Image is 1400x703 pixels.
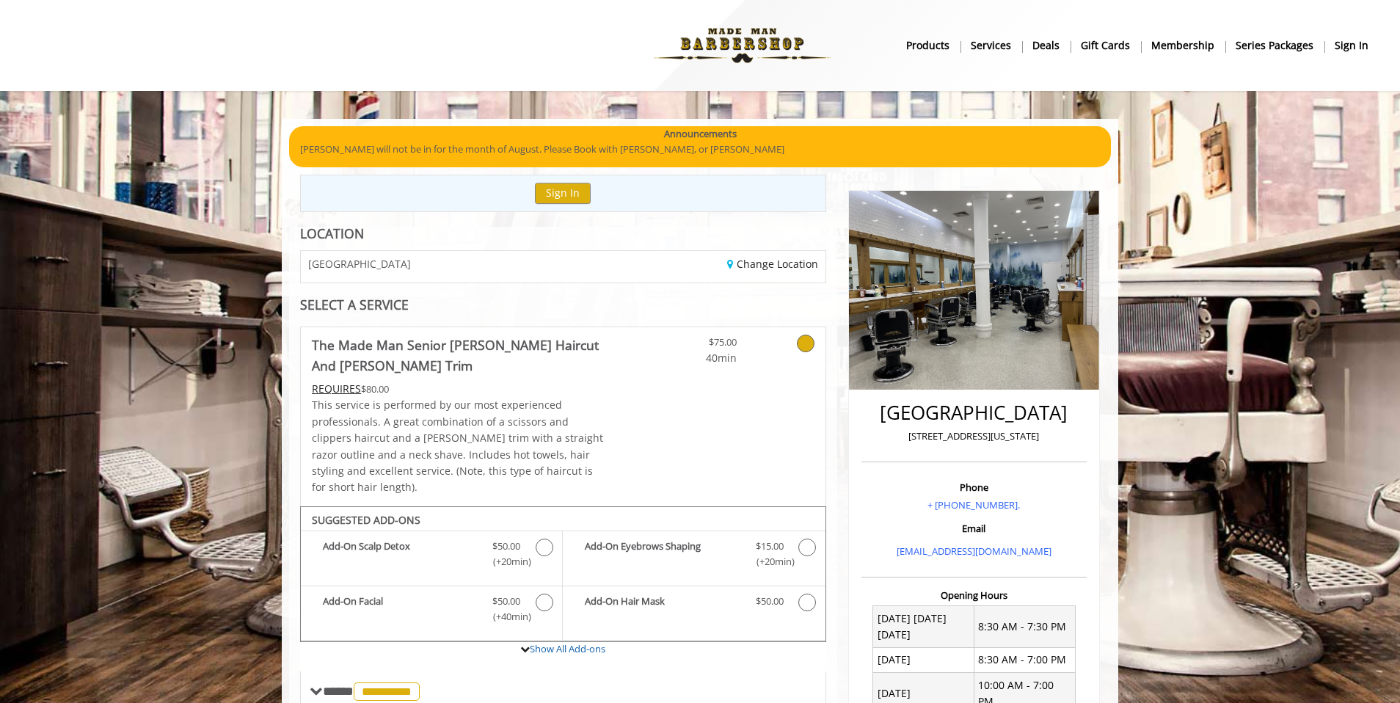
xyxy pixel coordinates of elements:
[897,544,1051,558] a: [EMAIL_ADDRESS][DOMAIN_NAME]
[865,429,1083,444] p: [STREET_ADDRESS][US_STATE]
[641,5,843,86] img: Made Man Barbershop logo
[312,335,607,376] b: The Made Man Senior [PERSON_NAME] Haircut And [PERSON_NAME] Trim
[585,594,740,611] b: Add-On Hair Mask
[865,482,1083,492] h3: Phone
[308,539,555,573] label: Add-On Scalp Detox
[1151,37,1214,54] b: Membership
[323,539,478,569] b: Add-On Scalp Detox
[535,183,591,204] button: Sign In
[1225,34,1324,56] a: Series packagesSeries packages
[1032,37,1060,54] b: Deals
[485,609,528,624] span: (+40min )
[530,642,605,655] a: Show All Add-ons
[873,647,974,672] td: [DATE]
[570,594,817,615] label: Add-On Hair Mask
[861,590,1087,600] h3: Opening Hours
[756,594,784,609] span: $50.00
[300,225,364,242] b: LOCATION
[650,327,737,366] a: $75.00
[492,594,520,609] span: $50.00
[300,142,1100,157] p: [PERSON_NAME] will not be in for the month of August. Please Book with [PERSON_NAME], or [PERSON_...
[1324,34,1379,56] a: sign insign in
[570,539,817,573] label: Add-On Eyebrows Shaping
[300,298,826,312] div: SELECT A SERVICE
[906,37,949,54] b: products
[971,37,1011,54] b: Services
[1335,37,1368,54] b: sign in
[1022,34,1071,56] a: DealsDeals
[650,350,737,366] span: 40min
[865,402,1083,423] h2: [GEOGRAPHIC_DATA]
[300,506,826,643] div: The Made Man Senior Barber Haircut And Beard Trim Add-onS
[323,594,478,624] b: Add-On Facial
[485,554,528,569] span: (+20min )
[312,382,361,396] span: This service needs some Advance to be paid before we block your appointment
[492,539,520,554] span: $50.00
[1236,37,1313,54] b: Series packages
[727,257,818,271] a: Change Location
[927,498,1020,511] a: + [PHONE_NUMBER].
[1081,37,1130,54] b: gift cards
[308,594,555,628] label: Add-On Facial
[873,606,974,648] td: [DATE] [DATE] [DATE]
[896,34,960,56] a: Productsproducts
[960,34,1022,56] a: ServicesServices
[312,381,607,397] div: $80.00
[664,126,737,142] b: Announcements
[756,539,784,554] span: $15.00
[312,397,607,495] p: This service is performed by our most experienced professionals. A great combination of a scissor...
[1071,34,1141,56] a: Gift cardsgift cards
[585,539,740,569] b: Add-On Eyebrows Shaping
[1141,34,1225,56] a: MembershipMembership
[974,647,1075,672] td: 8:30 AM - 7:00 PM
[865,523,1083,533] h3: Email
[974,606,1075,648] td: 8:30 AM - 7:30 PM
[748,554,791,569] span: (+20min )
[312,513,420,527] b: SUGGESTED ADD-ONS
[308,258,411,269] span: [GEOGRAPHIC_DATA]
